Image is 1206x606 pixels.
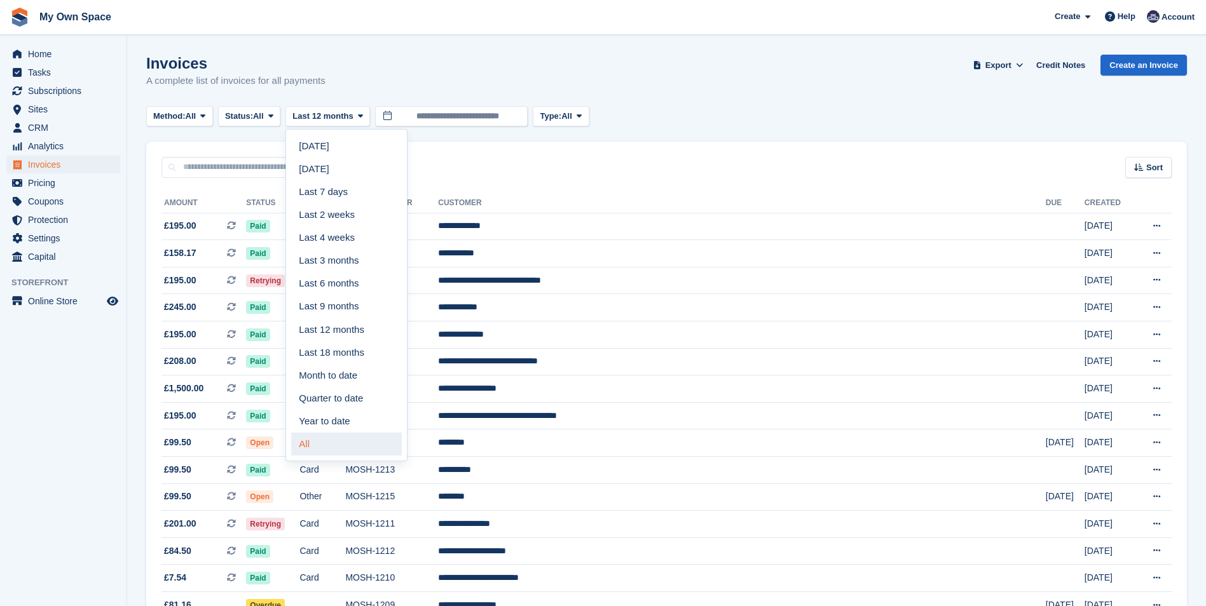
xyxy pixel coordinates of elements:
[291,295,402,318] a: Last 9 months
[1085,511,1135,538] td: [DATE]
[146,55,325,72] h1: Invoices
[345,457,438,484] td: MOSH-1213
[164,436,191,449] span: £99.50
[345,483,438,511] td: MOSH-1215
[164,490,191,503] span: £99.50
[146,106,213,127] button: Method: All
[246,247,270,260] span: Paid
[1085,402,1135,429] td: [DATE]
[1046,429,1085,457] td: [DATE]
[1085,565,1135,592] td: [DATE]
[1085,348,1135,375] td: [DATE]
[246,193,299,213] th: Status
[1161,11,1195,24] span: Account
[10,8,29,27] img: stora-icon-8386f47178a22dfd0bd8f6a31ec36ba5ce8667c1dd55bd0f319d3a0aa187defe.svg
[1046,193,1085,213] th: Due
[291,410,402,433] a: Year to date
[164,246,196,260] span: £158.17
[1085,240,1135,267] td: [DATE]
[985,59,1011,72] span: Export
[1085,483,1135,511] td: [DATE]
[291,135,402,158] a: [DATE]
[164,354,196,368] span: £208.00
[6,211,120,229] a: menu
[28,82,104,100] span: Subscriptions
[291,387,402,410] a: Quarter to date
[345,537,438,565] td: MOSH-1212
[164,571,186,584] span: £7.54
[28,137,104,155] span: Analytics
[6,229,120,247] a: menu
[1147,10,1160,23] img: Gary Chamberlain
[164,274,196,287] span: £195.00
[1085,457,1135,484] td: [DATE]
[291,249,402,272] a: Last 3 months
[28,211,104,229] span: Protection
[1085,321,1135,349] td: [DATE]
[6,45,120,63] a: menu
[1046,483,1085,511] td: [DATE]
[299,537,345,565] td: Card
[164,328,196,341] span: £195.00
[164,382,203,395] span: £1,500.00
[146,74,325,88] p: A complete list of invoices for all payments
[291,341,402,364] a: Last 18 months
[28,174,104,192] span: Pricing
[299,457,345,484] td: Card
[28,248,104,266] span: Capital
[164,463,191,476] span: £99.50
[1031,55,1090,76] a: Credit Notes
[1146,161,1163,174] span: Sort
[28,192,104,210] span: Coupons
[161,193,246,213] th: Amount
[246,436,273,449] span: Open
[345,511,438,538] td: MOSH-1211
[291,180,402,203] a: Last 7 days
[164,300,196,314] span: £245.00
[345,565,438,592] td: MOSH-1210
[970,55,1026,76] button: Export
[1085,193,1135,213] th: Created
[246,328,270,341] span: Paid
[1055,10,1080,23] span: Create
[186,110,196,123] span: All
[246,382,270,395] span: Paid
[246,301,270,314] span: Paid
[28,45,104,63] span: Home
[164,219,196,232] span: £195.00
[299,511,345,538] td: Card
[1085,429,1135,457] td: [DATE]
[105,293,120,309] a: Preview store
[1118,10,1135,23] span: Help
[218,106,280,127] button: Status: All
[246,274,285,287] span: Retrying
[246,545,270,558] span: Paid
[225,110,253,123] span: Status:
[1085,537,1135,565] td: [DATE]
[291,364,402,387] a: Month to date
[164,544,191,558] span: £84.50
[291,273,402,295] a: Last 6 months
[164,517,196,530] span: £201.00
[34,6,116,27] a: My Own Space
[1100,55,1187,76] a: Create an Invoice
[246,490,273,503] span: Open
[299,483,345,511] td: Other
[246,410,270,422] span: Paid
[1085,213,1135,240] td: [DATE]
[438,193,1046,213] th: Customer
[6,64,120,81] a: menu
[253,110,264,123] span: All
[292,110,353,123] span: Last 12 months
[246,355,270,368] span: Paid
[291,203,402,226] a: Last 2 weeks
[246,572,270,584] span: Paid
[6,137,120,155] a: menu
[6,100,120,118] a: menu
[28,229,104,247] span: Settings
[291,226,402,249] a: Last 4 weeks
[1085,267,1135,294] td: [DATE]
[6,156,120,173] a: menu
[1085,294,1135,321] td: [DATE]
[28,292,104,310] span: Online Store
